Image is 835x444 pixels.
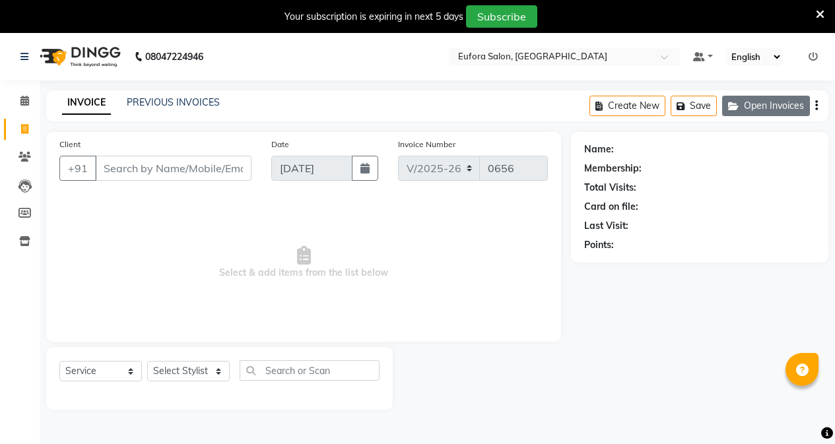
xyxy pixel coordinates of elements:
input: Search by Name/Mobile/Email/Code [95,156,251,181]
div: Points: [584,238,614,252]
a: INVOICE [62,91,111,115]
a: PREVIOUS INVOICES [127,96,220,108]
input: Search or Scan [240,360,380,381]
button: Create New [589,96,665,116]
img: logo [34,38,124,75]
div: Your subscription is expiring in next 5 days [284,10,463,24]
button: +91 [59,156,96,181]
label: Date [271,139,289,150]
button: Save [671,96,717,116]
b: 08047224946 [145,38,203,75]
button: Subscribe [466,5,537,28]
label: Client [59,139,81,150]
button: Open Invoices [722,96,810,116]
div: Membership: [584,162,642,175]
span: Select & add items from the list below [59,197,548,329]
label: Invoice Number [398,139,455,150]
div: Total Visits: [584,181,636,195]
div: Card on file: [584,200,638,214]
div: Last Visit: [584,219,628,233]
div: Name: [584,143,614,156]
